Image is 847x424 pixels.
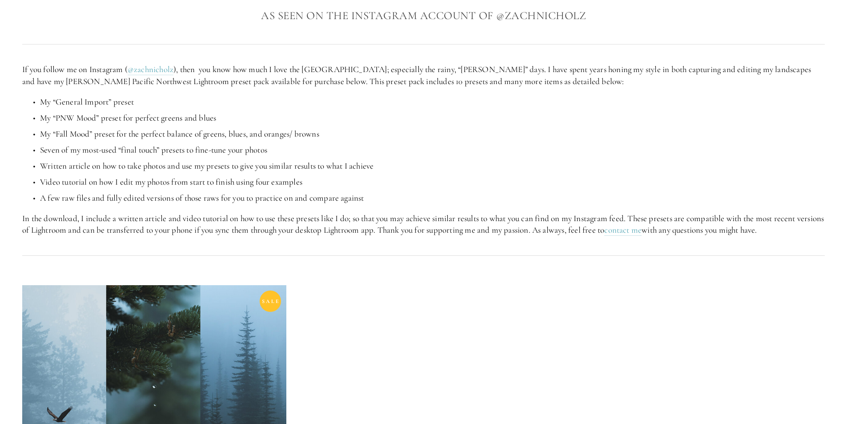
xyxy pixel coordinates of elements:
a: contact me [604,225,642,236]
p: If you follow me on Instagram ( ), then you know how much I love the [GEOGRAPHIC_DATA]; especiall... [22,64,825,87]
p: A few raw files and fully edited versions of those raws for you to practice on and compare against [40,192,825,204]
p: My “Fall Mood” preset for the perfect balance of greens, blues, and oranges/ browns [40,128,825,140]
p: In the download, I include a written article and video tutorial on how to use these presets like ... [22,213,825,236]
p: My “PNW Mood” preset for perfect greens and blues [40,112,825,124]
a: @zachnicholz [128,64,173,75]
p: Video tutorial on how I edit my photos from start to finish using four examples [40,176,825,188]
p: My “General Import” preset [40,96,825,108]
p: Seven of my most-used “final touch” presets to fine-tune your photos [40,144,825,156]
p: Written article on how to take photos and use my presets to give you similar results to what I ac... [40,160,825,172]
h3: As Seen on the Instagram Account of @zachnicholz [22,7,825,24]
